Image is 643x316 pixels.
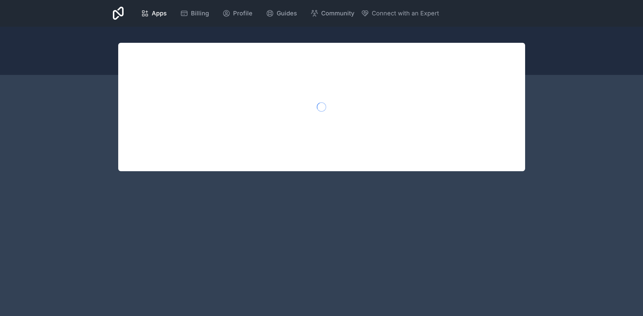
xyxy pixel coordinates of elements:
a: Apps [136,6,172,21]
a: Guides [261,6,302,21]
span: Community [321,9,354,18]
span: Connect with an Expert [372,9,439,18]
span: Guides [277,9,297,18]
a: Profile [217,6,258,21]
span: Billing [191,9,209,18]
button: Connect with an Expert [361,9,439,18]
a: Billing [175,6,214,21]
span: Profile [233,9,253,18]
a: Community [305,6,360,21]
span: Apps [152,9,167,18]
